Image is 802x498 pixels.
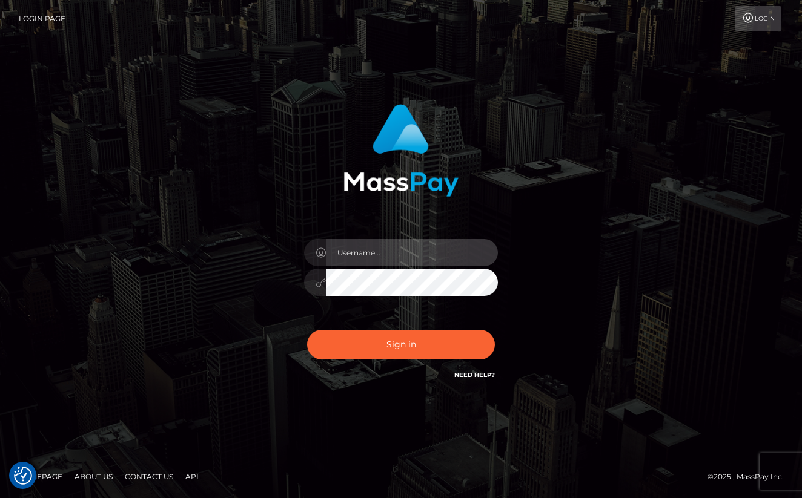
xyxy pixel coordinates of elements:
button: Consent Preferences [14,467,32,485]
img: Revisit consent button [14,467,32,485]
a: Login [735,6,781,31]
img: MassPay Login [343,104,459,197]
a: API [181,467,204,486]
a: Contact Us [120,467,178,486]
button: Sign in [307,330,495,359]
input: Username... [326,239,498,266]
div: © 2025 , MassPay Inc. [708,470,793,483]
a: Homepage [13,467,67,486]
a: Need Help? [454,371,495,379]
a: Login Page [19,6,65,31]
a: About Us [70,467,118,486]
